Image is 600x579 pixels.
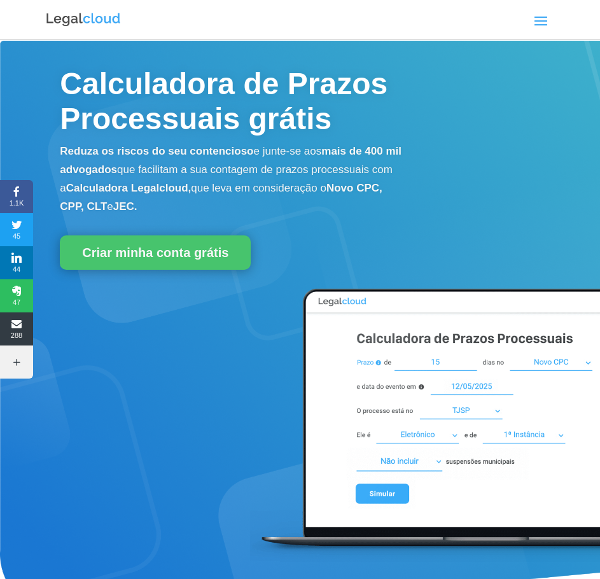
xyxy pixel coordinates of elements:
[60,67,387,136] span: Calculadora de Prazos Processuais grátis
[250,276,600,562] img: Calculadora de Prazos Processuais Legalcloud
[60,145,401,176] b: mais de 400 mil advogados
[60,143,408,216] p: e junte-se aos que facilitam a sua contagem de prazos processuais com a que leva em consideração o e
[60,182,382,213] b: Novo CPC, CPP, CLT
[60,145,253,157] b: Reduza os riscos do seu contencioso
[250,553,600,564] a: Calculadora de Prazos Processuais Legalcloud
[60,235,251,270] a: Criar minha conta grátis
[66,182,192,194] b: Calculadora Legalcloud,
[113,200,137,213] b: JEC.
[45,11,122,28] img: Logo da Legalcloud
